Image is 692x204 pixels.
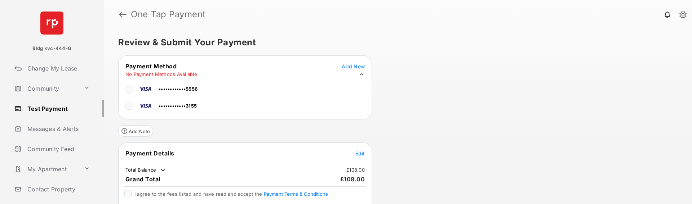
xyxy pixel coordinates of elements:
[40,12,63,35] img: svg+xml;base64,PHN2ZyB4bWxucz0iaHR0cDovL3d3dy53My5vcmcvMjAwMC9zdmciIHdpZHRoPSI2NCIgaGVpZ2h0PSI2NC...
[12,80,81,97] a: Community
[32,45,71,52] p: Bldg xvc-444-G
[125,167,167,174] td: Total Balance
[346,167,365,173] td: £108.00
[12,60,104,77] a: Change My Lease
[12,120,104,137] a: Messages & Alerts
[118,125,153,137] button: Add Note
[342,63,365,70] button: Add New
[264,191,328,197] button: I agree to the fees listed and have read and accept the
[355,150,365,157] span: Edit
[131,10,206,19] strong: One Tap Payment
[12,140,104,158] a: Community Feed
[355,150,365,157] button: Edit
[125,150,174,157] span: Payment Details
[125,71,198,77] td: No Payment Methods Available
[125,63,177,70] span: Payment Method
[118,38,672,47] h5: Review & Submit Your Payment
[12,160,81,178] a: My Apartment
[159,86,198,92] span: ••••••••••••5556
[159,103,197,109] span: ••••••••••••3155
[134,191,328,197] span: I agree to the fees listed and have read and accept the
[12,181,104,198] a: Contact Property
[340,176,365,183] span: £108.00
[12,100,104,117] a: Test Payment
[125,176,160,183] span: Grand Total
